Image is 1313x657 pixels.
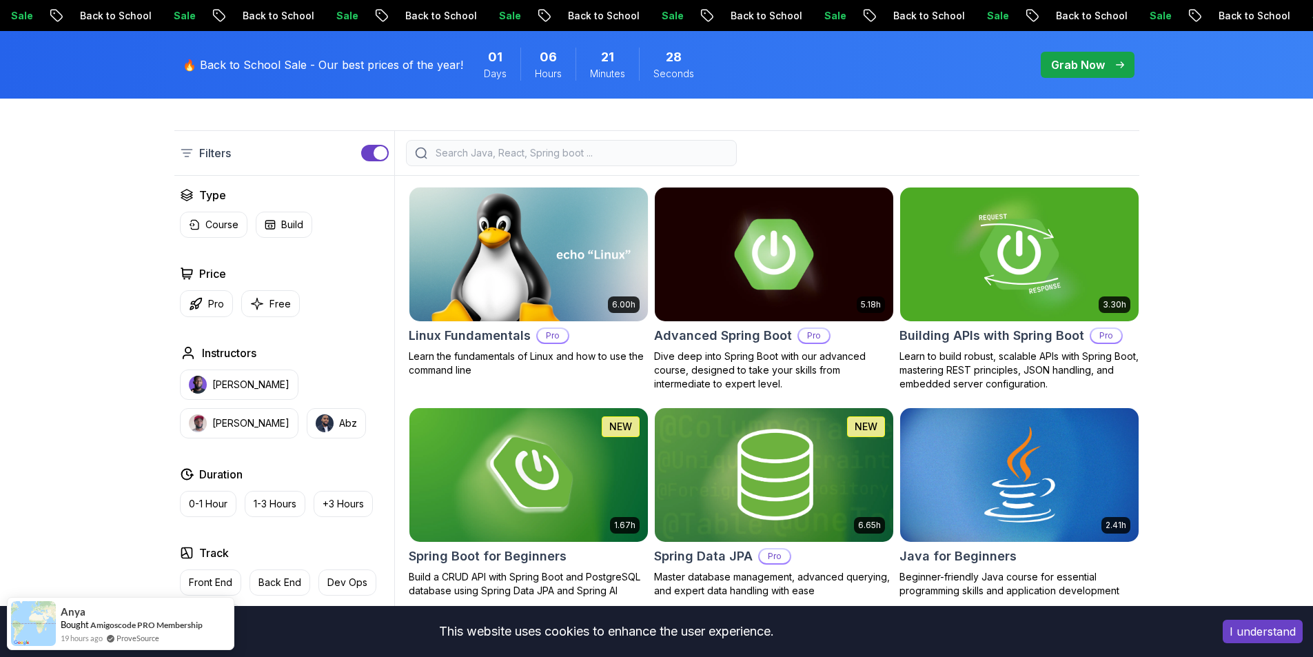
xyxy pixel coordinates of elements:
p: Sale [298,9,342,23]
h2: Track [199,545,229,561]
h2: Spring Data JPA [654,547,753,566]
p: [PERSON_NAME] [212,416,289,430]
p: Back to School [41,9,135,23]
span: Minutes [590,67,625,81]
p: Back to School [529,9,623,23]
p: 1.67h [614,520,635,531]
p: Learn the fundamentals of Linux and how to use the command line [409,350,649,377]
img: instructor img [316,414,334,432]
h2: Duration [199,466,243,483]
p: 1-3 Hours [254,497,296,511]
p: 6.00h [612,299,635,310]
p: 🔥 Back to School Sale - Our best prices of the year! [183,57,463,73]
h2: Building APIs with Spring Boot [899,326,1084,345]
p: Sale [1111,9,1155,23]
p: Pro [1091,329,1121,343]
p: Sale [460,9,505,23]
p: 6.65h [858,520,881,531]
img: provesource social proof notification image [11,601,56,646]
span: 19 hours ago [61,632,103,644]
p: 2.41h [1106,520,1126,531]
p: NEW [855,420,877,434]
div: This website uses cookies to enhance the user experience. [10,616,1202,647]
span: Hours [535,67,562,81]
button: Course [180,212,247,238]
h2: Java for Beginners [899,547,1017,566]
img: instructor img [189,414,207,432]
button: Front End [180,569,241,596]
button: 1-3 Hours [245,491,305,517]
img: instructor img [189,376,207,394]
p: 0-1 Hour [189,497,227,511]
a: Amigoscode PRO Membership [90,620,203,630]
span: Days [484,67,507,81]
p: Course [205,218,238,232]
img: Building APIs with Spring Boot card [900,188,1139,321]
button: instructor img[PERSON_NAME] [180,408,298,438]
p: 5.18h [861,299,881,310]
button: +3 Hours [314,491,373,517]
p: NEW [609,420,632,434]
button: Build [256,212,312,238]
a: Advanced Spring Boot card5.18hAdvanced Spring BootProDive deep into Spring Boot with our advanced... [654,187,894,391]
button: 0-1 Hour [180,491,236,517]
button: instructor img[PERSON_NAME] [180,370,298,400]
p: Sale [786,9,830,23]
button: Dev Ops [318,569,376,596]
img: Java for Beginners card [900,408,1139,542]
p: Grab Now [1051,57,1105,73]
h2: Instructors [202,345,256,361]
p: Front End [189,576,232,589]
button: Pro [180,290,233,317]
p: Beginner-friendly Java course for essential programming skills and application development [899,570,1139,598]
button: Accept cookies [1223,620,1303,643]
p: Back to School [1017,9,1111,23]
p: Abz [339,416,357,430]
p: Sale [135,9,179,23]
h2: Type [199,187,226,203]
a: Java for Beginners card2.41hJava for BeginnersBeginner-friendly Java course for essential program... [899,407,1139,598]
p: Pro [760,549,790,563]
p: Back to School [204,9,298,23]
p: Back to School [1180,9,1274,23]
img: Spring Boot for Beginners card [409,408,648,542]
h2: Linux Fundamentals [409,326,531,345]
h2: Price [199,265,226,282]
a: ProveSource [116,632,159,644]
p: Sale [623,9,667,23]
p: Sale [948,9,993,23]
input: Search Java, React, Spring boot ... [433,146,728,160]
img: Spring Data JPA card [655,408,893,542]
p: Learn to build robust, scalable APIs with Spring Boot, mastering REST principles, JSON handling, ... [899,350,1139,391]
a: Spring Data JPA card6.65hNEWSpring Data JPAProMaster database management, advanced querying, and ... [654,407,894,598]
button: Free [241,290,300,317]
p: Back to School [855,9,948,23]
p: Build a CRUD API with Spring Boot and PostgreSQL database using Spring Data JPA and Spring AI [409,570,649,598]
button: Back End [250,569,310,596]
a: Spring Boot for Beginners card1.67hNEWSpring Boot for BeginnersBuild a CRUD API with Spring Boot ... [409,407,649,598]
span: 6 Hours [540,48,557,67]
p: Pro [538,329,568,343]
img: Advanced Spring Boot card [655,188,893,321]
p: Free [269,297,291,311]
span: Anya [61,606,85,618]
p: Pro [799,329,829,343]
p: Back to School [692,9,786,23]
span: Bought [61,619,89,630]
p: Filters [199,145,231,161]
span: 21 Minutes [601,48,614,67]
a: Building APIs with Spring Boot card3.30hBuilding APIs with Spring BootProLearn to build robust, s... [899,187,1139,391]
h2: Advanced Spring Boot [654,326,792,345]
img: Linux Fundamentals card [409,188,648,321]
h2: Spring Boot for Beginners [409,547,567,566]
p: [PERSON_NAME] [212,378,289,392]
p: 3.30h [1103,299,1126,310]
span: 1 Days [488,48,502,67]
button: instructor imgAbz [307,408,366,438]
p: Back to School [367,9,460,23]
p: Dev Ops [327,576,367,589]
span: 28 Seconds [666,48,682,67]
p: Build [281,218,303,232]
p: Pro [208,297,224,311]
p: Master database management, advanced querying, and expert data handling with ease [654,570,894,598]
